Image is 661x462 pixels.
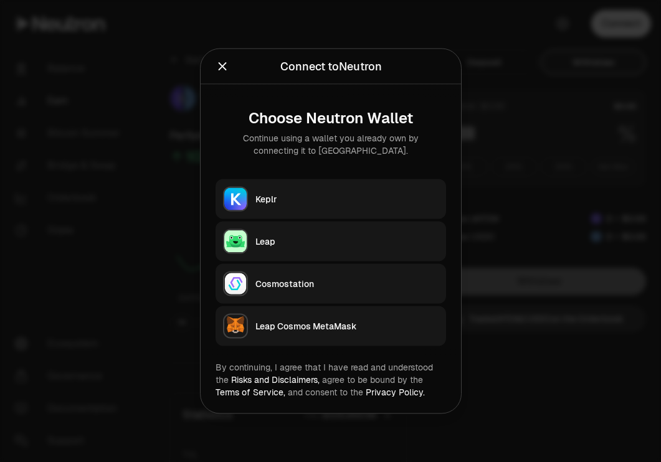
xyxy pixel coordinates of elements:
button: Leap Cosmos MetaMaskLeap Cosmos MetaMask [216,306,446,346]
div: Leap [255,235,439,248]
div: Connect to Neutron [280,58,381,75]
img: Leap Cosmos MetaMask [224,315,247,337]
div: Choose Neutron Wallet [226,110,436,127]
button: CosmostationCosmostation [216,264,446,304]
button: LeapLeap [216,222,446,262]
img: Keplr [224,188,247,210]
button: Close [216,58,229,75]
div: Keplr [255,193,439,205]
div: By continuing, I agree that I have read and understood the agree to be bound by the and consent t... [216,361,446,398]
img: Cosmostation [224,273,247,295]
div: Leap Cosmos MetaMask [255,320,439,332]
a: Privacy Policy. [366,387,425,398]
a: Risks and Disclaimers, [231,374,320,385]
div: Continue using a wallet you already own by connecting it to [GEOGRAPHIC_DATA]. [226,132,436,157]
div: Cosmostation [255,278,439,290]
button: KeplrKeplr [216,179,446,219]
a: Terms of Service, [216,387,285,398]
img: Leap [224,230,247,253]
